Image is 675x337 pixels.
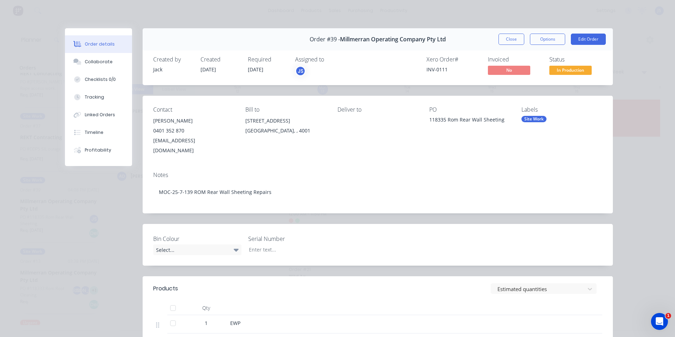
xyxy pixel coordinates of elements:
div: Timeline [85,129,103,136]
div: Xero Order # [426,56,479,63]
div: [STREET_ADDRESS] [245,116,326,126]
div: 118335 Rom Rear Wall Sheeting [429,116,510,126]
span: No [488,66,530,75]
iframe: Intercom live chat [651,313,668,330]
button: Timeline [65,124,132,141]
div: Products [153,284,178,293]
span: Order #39 - [310,36,340,43]
button: Order details [65,35,132,53]
div: Created by [153,56,192,63]
button: Collaborate [65,53,132,71]
button: Tracking [65,88,132,106]
button: In Production [549,66,592,76]
div: Notes [153,172,602,178]
div: Required [248,56,287,63]
div: Deliver to [337,106,418,113]
button: Profitability [65,141,132,159]
div: [STREET_ADDRESS][GEOGRAPHIC_DATA], , 4001 [245,116,326,138]
button: Linked Orders [65,106,132,124]
div: Profitability [85,147,111,153]
div: 0401 352 870 [153,126,234,136]
span: Millmerran Operating Company Pty Ltd [340,36,446,43]
button: JS [295,66,306,76]
span: EWP [230,320,240,326]
div: [PERSON_NAME]0401 352 870[EMAIL_ADDRESS][DOMAIN_NAME] [153,116,234,155]
div: Qty [185,301,227,315]
div: PO [429,106,510,113]
div: Order details [85,41,115,47]
span: In Production [549,66,592,75]
div: Collaborate [85,59,113,65]
button: Close [498,34,524,45]
div: Site Work [521,116,546,122]
div: [PERSON_NAME] [153,116,234,126]
div: Bill to [245,106,326,113]
div: INV-0111 [426,66,479,73]
div: [EMAIL_ADDRESS][DOMAIN_NAME] [153,136,234,155]
div: Contact [153,106,234,113]
div: MOC-25-7-139 ROM Rear Wall Sheeting Repairs [153,181,602,203]
div: Checklists 0/0 [85,76,116,83]
span: 1 [665,313,671,319]
span: [DATE] [248,66,263,73]
div: Assigned to [295,56,366,63]
button: Checklists 0/0 [65,71,132,88]
div: Select... [153,244,241,255]
div: Jack [153,66,192,73]
button: Edit Order [571,34,606,45]
div: Linked Orders [85,112,115,118]
span: 1 [205,319,208,327]
label: Bin Colour [153,235,241,243]
div: [GEOGRAPHIC_DATA], , 4001 [245,126,326,136]
div: Invoiced [488,56,541,63]
div: Labels [521,106,602,113]
div: Tracking [85,94,104,100]
div: Created [201,56,239,63]
span: [DATE] [201,66,216,73]
button: Options [530,34,565,45]
div: Status [549,56,602,63]
label: Serial Number [248,235,336,243]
